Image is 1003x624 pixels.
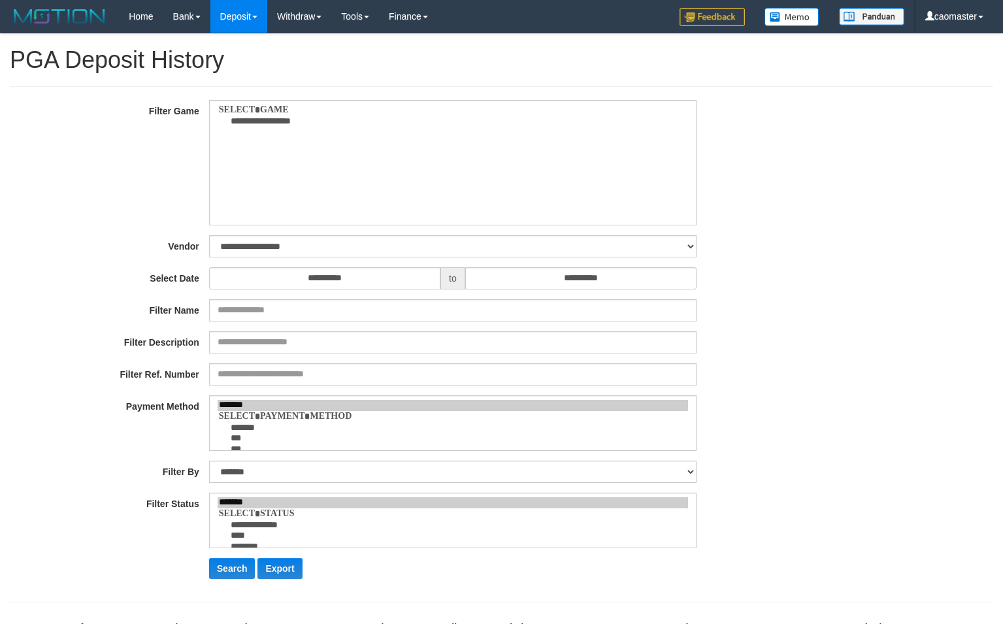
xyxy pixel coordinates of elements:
button: Export [257,558,302,579]
img: panduan.png [839,8,904,25]
img: Button%20Memo.svg [765,8,819,26]
img: Feedback.jpg [680,8,745,26]
h1: PGA Deposit History [10,47,993,73]
button: Search [209,558,255,579]
img: MOTION_logo.png [10,7,109,26]
span: to [440,267,465,289]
